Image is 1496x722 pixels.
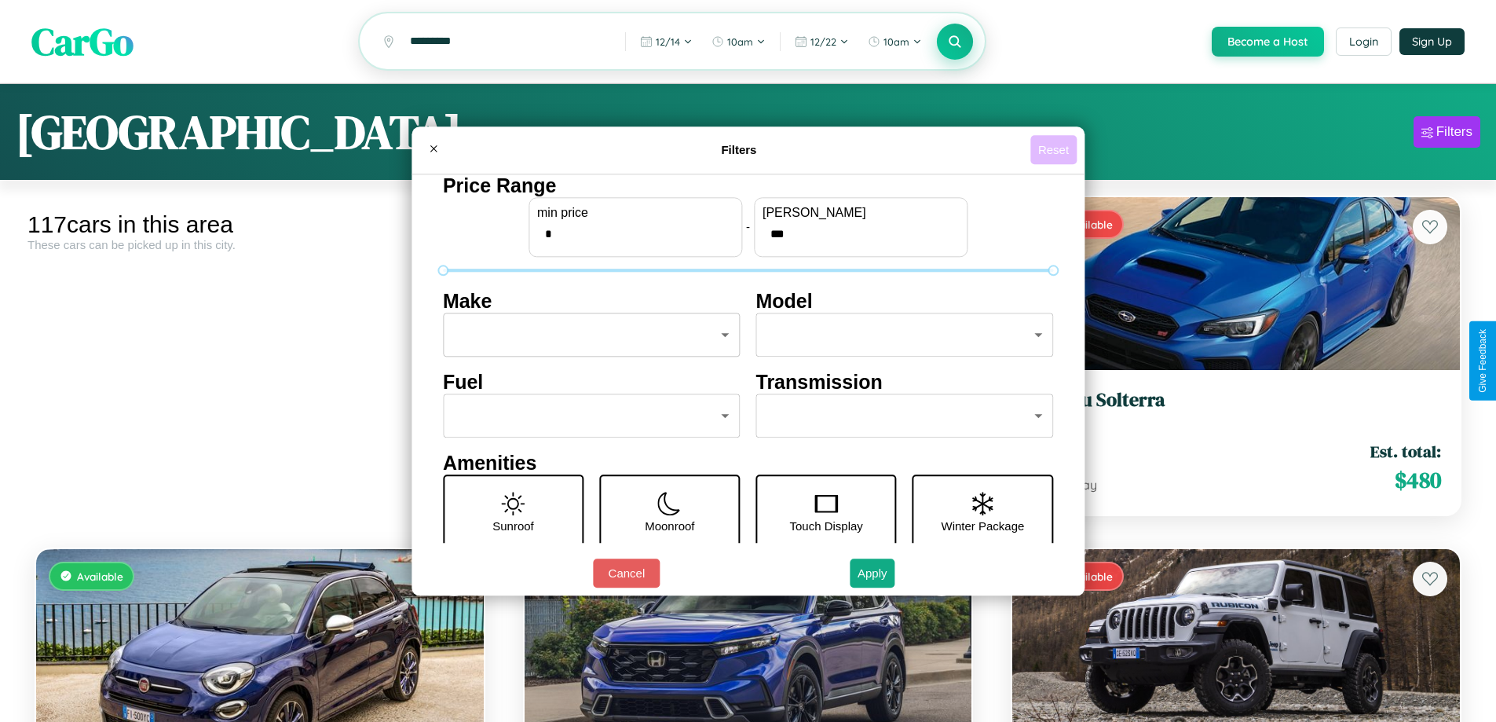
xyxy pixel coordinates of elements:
label: [PERSON_NAME] [763,206,959,220]
p: Sunroof [492,515,534,537]
h4: Fuel [443,371,741,394]
p: Moonroof [645,515,694,537]
p: - [746,216,750,237]
label: min price [537,206,733,220]
button: Reset [1030,135,1077,164]
button: 10am [860,29,930,54]
div: Give Feedback [1477,329,1488,393]
button: Login [1336,27,1392,56]
span: Available [77,570,123,583]
button: Cancel [593,559,660,588]
span: Est. total: [1370,440,1441,463]
button: 10am [704,29,774,54]
p: Winter Package [942,515,1025,537]
button: Become a Host [1212,27,1324,57]
h4: Amenities [443,452,1053,475]
h1: [GEOGRAPHIC_DATA] [16,100,462,164]
a: Subaru Solterra2023 [1031,389,1441,427]
span: CarGo [31,16,134,68]
h4: Price Range [443,174,1053,197]
button: 12/22 [787,29,857,54]
h4: Filters [448,143,1030,156]
h4: Transmission [756,371,1054,394]
h4: Make [443,290,741,313]
div: These cars can be picked up in this city. [27,238,492,251]
button: Filters [1414,116,1480,148]
button: 12/14 [632,29,700,54]
span: 12 / 14 [656,35,680,48]
h3: Subaru Solterra [1031,389,1441,412]
span: 12 / 22 [810,35,836,48]
p: Touch Display [789,515,862,537]
span: 10am [883,35,909,48]
div: 117 cars in this area [27,211,492,238]
span: $ 480 [1395,464,1441,496]
h4: Model [756,290,1054,313]
button: Apply [850,559,895,588]
span: 10am [727,35,753,48]
button: Sign Up [1399,28,1465,55]
div: Filters [1436,124,1472,140]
